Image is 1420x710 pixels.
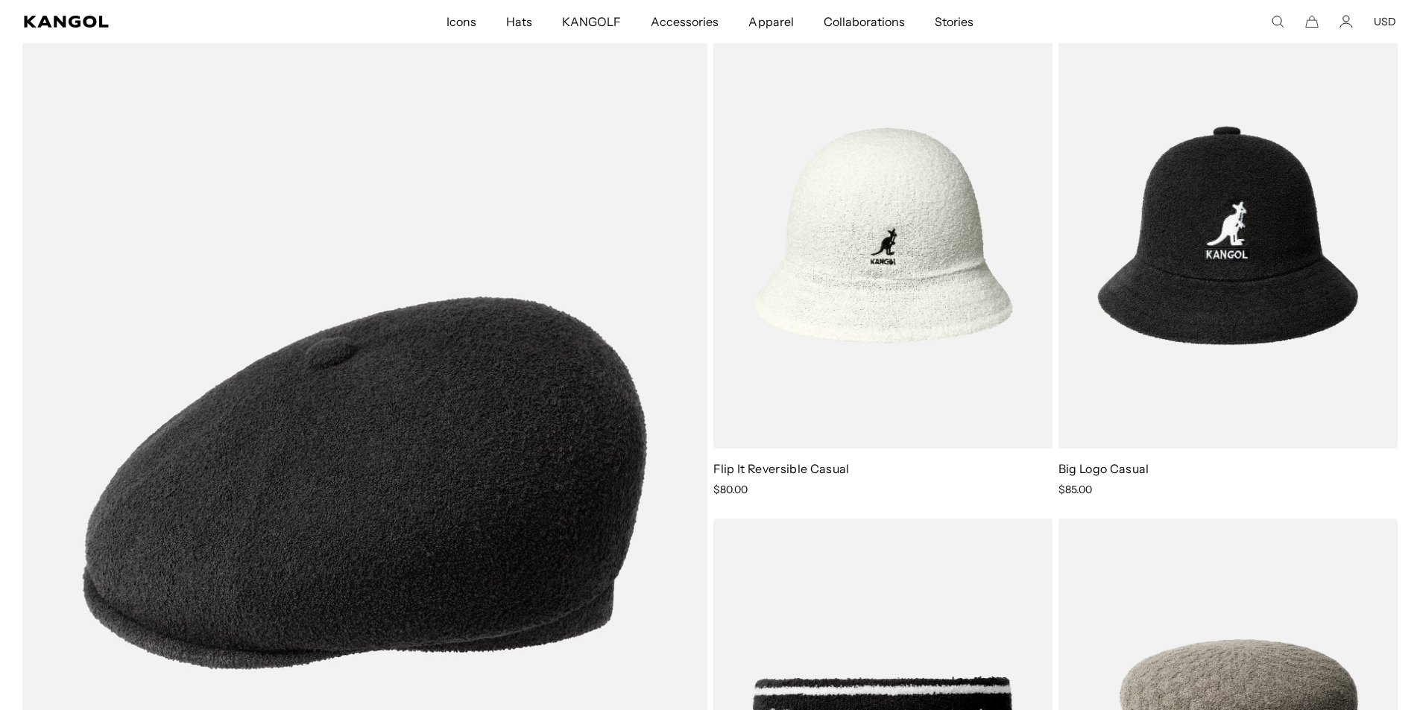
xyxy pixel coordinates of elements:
button: USD [1374,15,1396,28]
summary: Search here [1271,15,1284,28]
img: Big Logo Casual [1058,22,1398,448]
a: Flip It Reversible Casual [713,461,850,476]
a: Account [1339,15,1353,28]
a: Kangol [24,16,295,28]
img: Flip It Reversible Casual [713,22,1053,448]
span: $85.00 [1058,483,1092,496]
button: Cart [1305,15,1319,28]
a: Big Logo Casual [1058,461,1149,476]
span: $80.00 [713,483,748,496]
